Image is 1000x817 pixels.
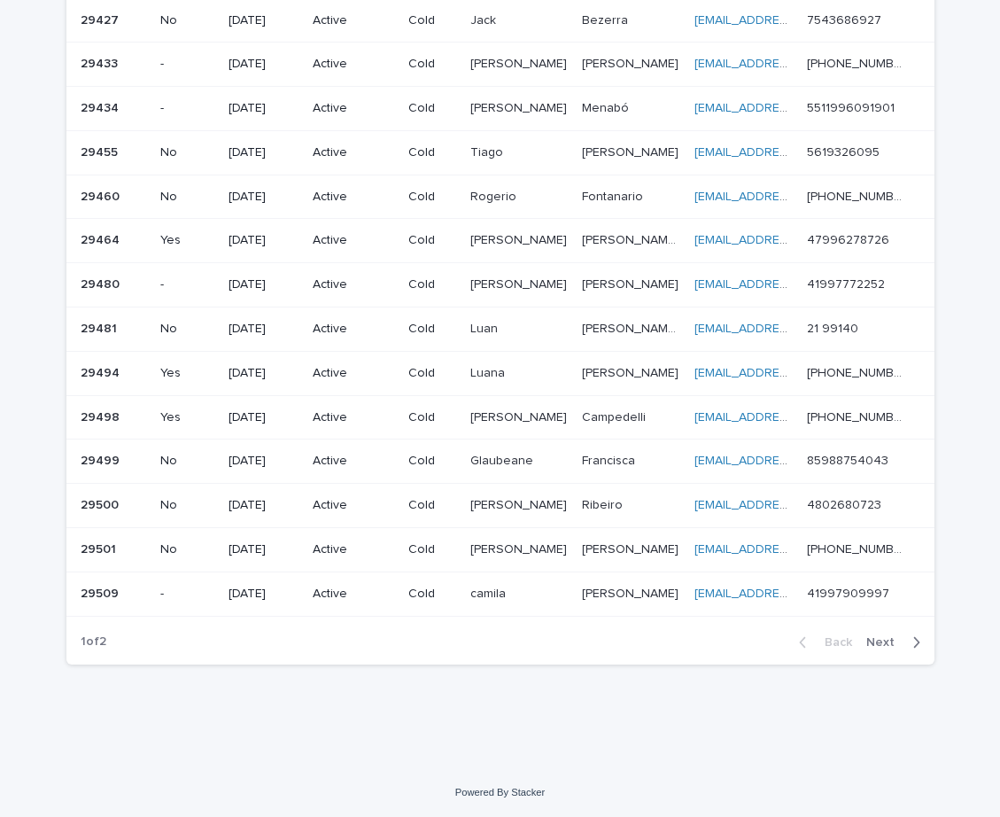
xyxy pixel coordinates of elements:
[66,87,934,131] tr: 2943429434 -[DATE]ActiveCold[PERSON_NAME][PERSON_NAME] MenabóMenabó [EMAIL_ADDRESS][DOMAIN_NAME] ...
[160,542,214,557] p: No
[160,145,214,160] p: No
[470,10,500,28] p: Jack
[859,634,934,650] button: Next
[66,307,934,352] tr: 2948129481 No[DATE]ActiveColdLuanLuan [PERSON_NAME] [PERSON_NAME][PERSON_NAME] [PERSON_NAME] [EMA...
[81,539,120,557] p: 29501
[313,322,394,337] p: Active
[66,484,934,528] tr: 2950029500 No[DATE]ActiveCold[PERSON_NAME][PERSON_NAME] RibeiroRibeiro [EMAIL_ADDRESS][DOMAIN_NAM...
[229,366,298,381] p: [DATE]
[229,190,298,205] p: [DATE]
[408,277,455,292] p: Cold
[408,57,455,72] p: Cold
[470,274,570,292] p: [PERSON_NAME]
[81,450,123,469] p: 29499
[694,14,895,27] a: [EMAIL_ADDRESS][DOMAIN_NAME]
[313,101,394,116] p: Active
[229,454,298,469] p: [DATE]
[408,498,455,513] p: Cold
[470,362,508,381] p: Luana
[313,13,394,28] p: Active
[160,190,214,205] p: No
[229,13,298,28] p: [DATE]
[807,318,862,337] p: 21 99140
[81,407,123,425] p: 29498
[455,787,545,798] a: Powered By Stacker
[694,191,895,203] a: [EMAIL_ADDRESS][DOMAIN_NAME]
[582,142,682,160] p: [PERSON_NAME]
[582,362,682,381] p: [PERSON_NAME]
[408,366,455,381] p: Cold
[408,542,455,557] p: Cold
[694,587,895,600] a: [EMAIL_ADDRESS][DOMAIN_NAME]
[582,10,632,28] p: Bezerra
[807,97,898,116] p: 5511996091901
[66,351,934,395] tr: 2949429494 Yes[DATE]ActiveColdLuanaLuana [PERSON_NAME][PERSON_NAME] [EMAIL_ADDRESS][DOMAIN_NAME] ...
[81,230,123,248] p: 29464
[160,366,214,381] p: Yes
[470,97,570,116] p: [PERSON_NAME]
[313,410,394,425] p: Active
[160,410,214,425] p: Yes
[313,542,394,557] p: Active
[313,277,394,292] p: Active
[66,572,934,616] tr: 2950929509 -[DATE]ActiveColdcamilacamila [PERSON_NAME][PERSON_NAME] [EMAIL_ADDRESS][DOMAIN_NAME] ...
[160,57,214,72] p: -
[66,219,934,263] tr: 2946429464 Yes[DATE]ActiveCold[PERSON_NAME][PERSON_NAME] [PERSON_NAME] [PERSON_NAME][PERSON_NAME]...
[160,587,214,602] p: -
[694,146,895,159] a: [EMAIL_ADDRESS][DOMAIN_NAME]
[160,101,214,116] p: -
[582,97,632,116] p: Menabó
[66,130,934,175] tr: 2945529455 No[DATE]ActiveColdTiagoTiago [PERSON_NAME][PERSON_NAME] [EMAIL_ADDRESS][DOMAIN_NAME] 5...
[694,411,895,424] a: [EMAIL_ADDRESS][DOMAIN_NAME]
[313,233,394,248] p: Active
[313,57,394,72] p: Active
[807,142,883,160] p: 5619326095
[807,274,888,292] p: 41997772252
[807,583,893,602] p: 41997909997
[582,318,684,337] p: [PERSON_NAME] [PERSON_NAME]
[81,274,123,292] p: 29480
[807,10,885,28] p: 7543686927
[807,494,885,513] p: 4802680723
[81,494,122,513] p: 29500
[229,145,298,160] p: [DATE]
[313,587,394,602] p: Active
[814,636,852,649] span: Back
[66,620,120,664] p: 1 of 2
[160,13,214,28] p: No
[470,53,570,72] p: [PERSON_NAME]
[582,53,682,72] p: [PERSON_NAME]
[81,97,122,116] p: 29434
[470,230,570,248] p: [PERSON_NAME]
[81,318,120,337] p: 29481
[694,278,895,291] a: [EMAIL_ADDRESS][DOMAIN_NAME]
[160,498,214,513] p: No
[160,233,214,248] p: Yes
[694,58,895,70] a: [EMAIL_ADDRESS][DOMAIN_NAME]
[470,539,570,557] p: [PERSON_NAME]
[807,230,893,248] p: 47996278726
[160,454,214,469] p: No
[408,190,455,205] p: Cold
[582,407,649,425] p: Campedelli
[408,587,455,602] p: Cold
[470,494,570,513] p: [PERSON_NAME]
[313,454,394,469] p: Active
[408,101,455,116] p: Cold
[807,362,909,381] p: [PHONE_NUMBER]
[160,277,214,292] p: -
[229,277,298,292] p: [DATE]
[160,322,214,337] p: No
[582,494,626,513] p: Ribeiro
[229,542,298,557] p: [DATE]
[694,234,895,246] a: [EMAIL_ADDRESS][DOMAIN_NAME]
[66,440,934,484] tr: 2949929499 No[DATE]ActiveColdGlaubeaneGlaubeane FranciscaFrancisca [EMAIL_ADDRESS][DOMAIN_NAME] 8...
[81,142,121,160] p: 29455
[408,454,455,469] p: Cold
[81,10,122,28] p: 29427
[470,407,570,425] p: [PERSON_NAME]
[229,322,298,337] p: [DATE]
[313,190,394,205] p: Active
[81,186,123,205] p: 29460
[694,367,895,379] a: [EMAIL_ADDRESS][DOMAIN_NAME]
